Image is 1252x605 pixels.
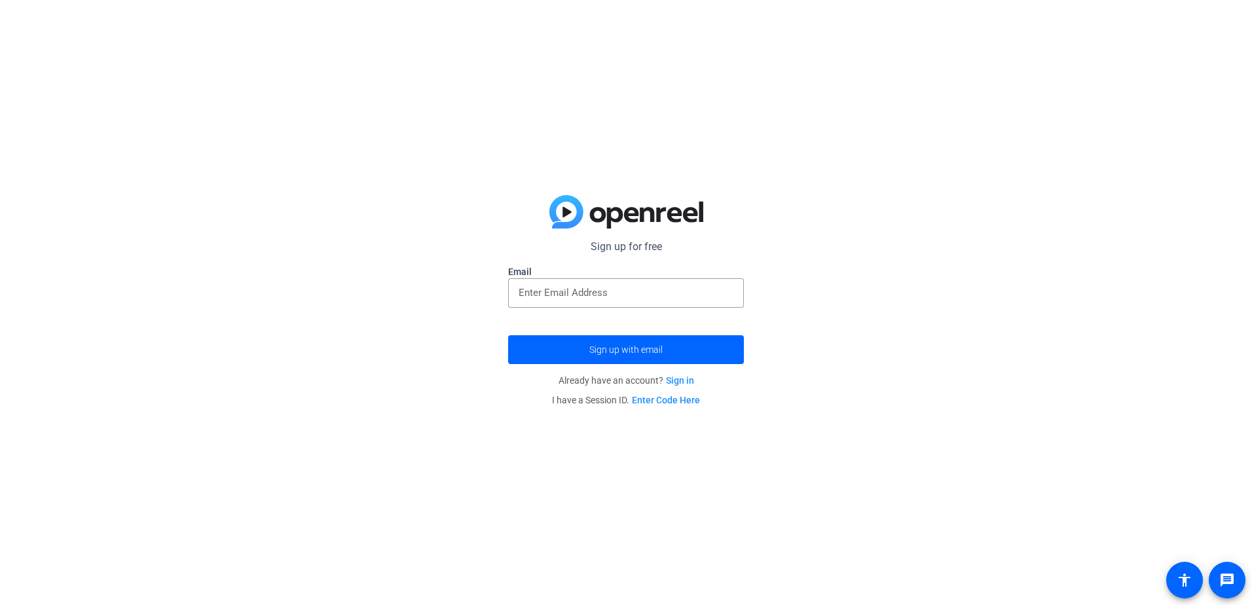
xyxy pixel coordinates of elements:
button: Sign up with email [508,335,744,364]
p: Sign up for free [508,239,744,255]
span: Already have an account? [559,375,694,386]
mat-icon: accessibility [1177,572,1192,588]
a: Sign in [666,375,694,386]
a: Enter Code Here [632,395,700,405]
label: Email [508,265,744,278]
mat-icon: message [1219,572,1235,588]
img: blue-gradient.svg [549,195,703,229]
input: Enter Email Address [519,285,733,301]
span: I have a Session ID. [552,395,700,405]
